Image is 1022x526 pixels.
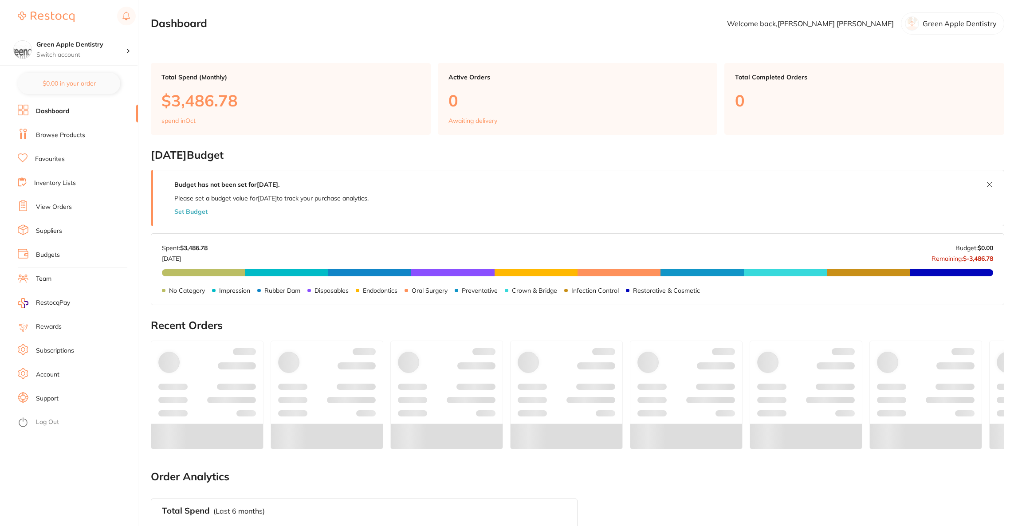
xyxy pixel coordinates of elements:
p: Awaiting delivery [448,117,497,124]
img: Restocq Logo [18,12,75,22]
a: Team [36,275,51,283]
h2: Recent Orders [151,319,1004,332]
p: No Category [169,287,205,294]
strong: $0.00 [978,244,993,252]
p: Total Spend (Monthly) [161,74,420,81]
p: Please set a budget value for [DATE] to track your purchase analytics. [174,195,369,202]
p: Budget: [955,244,993,251]
h4: Green Apple Dentistry [36,40,126,49]
a: Total Completed Orders0 [724,63,1004,135]
p: Total Completed Orders [735,74,994,81]
p: [DATE] [162,251,208,262]
p: Remaining: [932,251,993,262]
h2: [DATE] Budget [151,149,1004,161]
a: View Orders [36,203,72,212]
p: Switch account [36,51,126,59]
p: 0 [448,91,707,110]
strong: $3,486.78 [180,244,208,252]
img: Green Apple Dentistry [14,41,31,59]
p: Restorative & Cosmetic [633,287,700,294]
p: Spent: [162,244,208,251]
span: RestocqPay [36,298,70,307]
a: Log Out [36,418,59,427]
strong: Budget has not been set for [DATE] . [174,181,279,188]
a: Active Orders0Awaiting delivery [438,63,718,135]
h2: Dashboard [151,17,207,30]
p: Green Apple Dentistry [923,20,997,27]
h3: Total Spend [162,506,210,516]
img: RestocqPay [18,298,28,308]
h2: Order Analytics [151,471,1004,483]
a: Budgets [36,251,60,259]
strong: $-3,486.78 [963,255,993,263]
a: Rewards [36,322,62,331]
a: Favourites [35,155,65,164]
p: Welcome back, [PERSON_NAME] [PERSON_NAME] [727,20,894,27]
a: Restocq Logo [18,7,75,27]
a: Dashboard [36,107,70,116]
button: Log Out [18,416,135,430]
p: Endodontics [363,287,397,294]
p: spend in Oct [161,117,196,124]
p: Oral Surgery [412,287,448,294]
p: Infection Control [571,287,619,294]
p: $3,486.78 [161,91,420,110]
p: Active Orders [448,74,707,81]
a: Total Spend (Monthly)$3,486.78spend inOct [151,63,431,135]
a: Suppliers [36,227,62,236]
p: Preventative [462,287,498,294]
a: RestocqPay [18,298,70,308]
p: Rubber Dam [264,287,300,294]
button: Set Budget [174,208,208,215]
p: 0 [735,91,994,110]
a: Inventory Lists [34,179,76,188]
a: Account [36,370,59,379]
a: Support [36,394,59,403]
p: Impression [219,287,250,294]
p: Disposables [314,287,349,294]
p: (Last 6 months) [213,507,265,515]
a: Browse Products [36,131,85,140]
a: Subscriptions [36,346,74,355]
button: $0.00 in your order [18,73,120,94]
p: Crown & Bridge [512,287,557,294]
